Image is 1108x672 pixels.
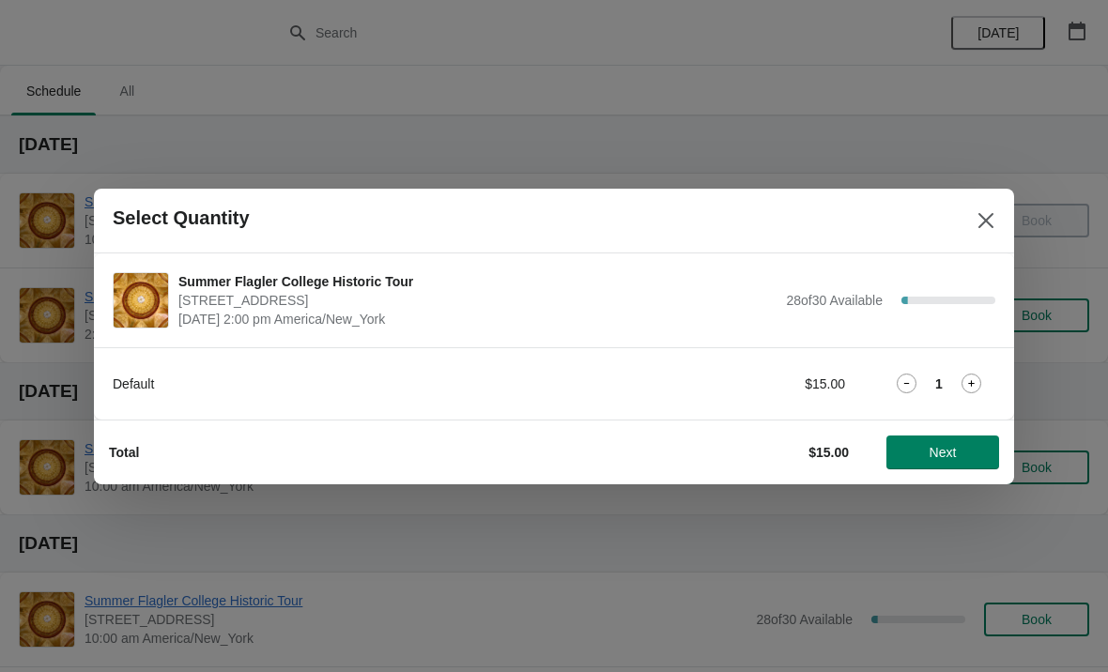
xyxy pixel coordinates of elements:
[178,272,777,291] span: Summer Flagler College Historic Tour
[930,445,957,460] span: Next
[935,374,943,393] strong: 1
[886,435,999,469] button: Next
[113,374,634,393] div: Default
[113,207,250,229] h2: Select Quantity
[114,273,168,328] img: Summer Flagler College Historic Tour | 74 King Street, St. Augustine, FL, USA | August 26 | 2:00 ...
[178,291,777,310] span: [STREET_ADDRESS]
[109,445,139,460] strong: Total
[969,204,1003,237] button: Close
[178,310,777,328] span: [DATE] 2:00 pm America/New_York
[671,374,845,393] div: $15.00
[808,445,849,460] strong: $15.00
[786,293,883,308] span: 28 of 30 Available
